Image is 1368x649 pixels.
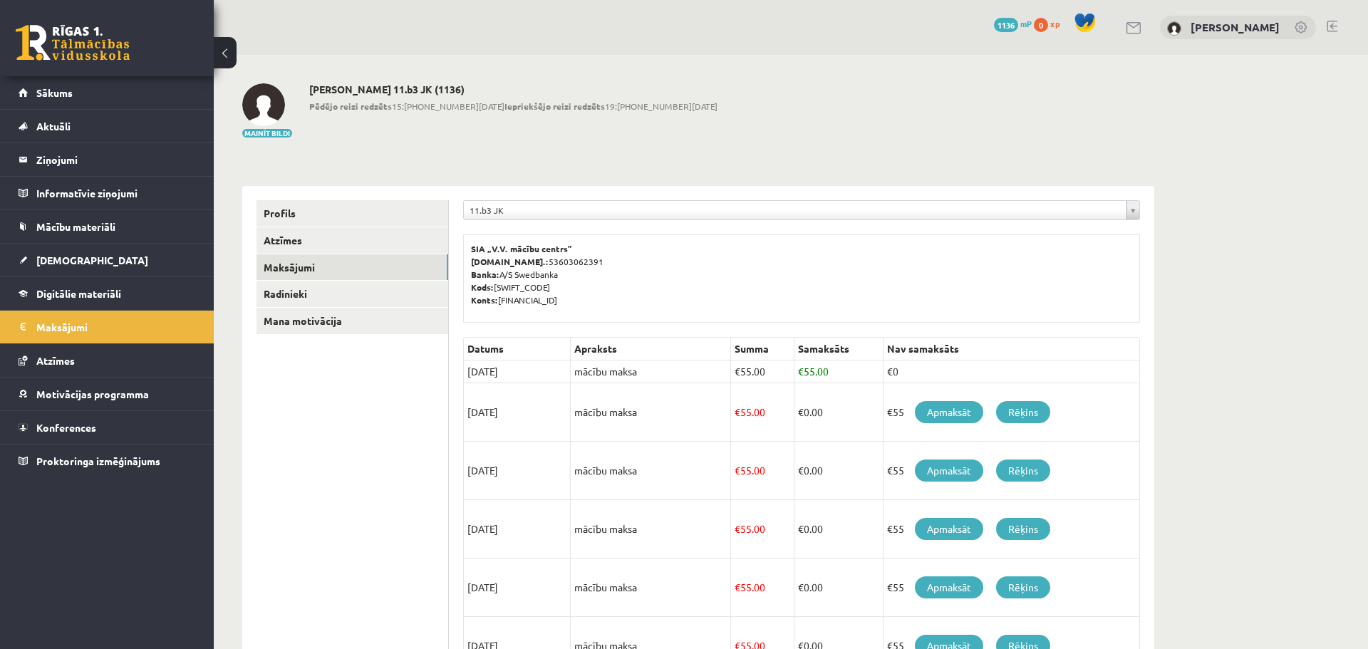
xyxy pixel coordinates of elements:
[471,256,549,267] b: [DOMAIN_NAME].:
[471,243,573,254] b: SIA „V.V. mācību centrs”
[36,143,196,176] legend: Ziņojumi
[735,522,740,535] span: €
[883,559,1139,617] td: €55
[19,277,196,310] a: Digitālie materiāli
[731,383,794,442] td: 55.00
[464,201,1139,219] a: 11.b3 JK
[915,518,983,540] a: Apmaksāt
[19,411,196,444] a: Konferences
[571,360,731,383] td: mācību maksa
[571,383,731,442] td: mācību maksa
[996,576,1050,598] a: Rēķins
[996,518,1050,540] a: Rēķins
[471,269,499,280] b: Banka:
[19,311,196,343] a: Maksājumi
[731,559,794,617] td: 55.00
[798,522,804,535] span: €
[798,581,804,593] span: €
[794,442,883,500] td: 0.00
[256,254,448,281] a: Maksājumi
[996,401,1050,423] a: Rēķins
[36,455,160,467] span: Proktoringa izmēģinājums
[464,338,571,360] th: Datums
[471,242,1132,306] p: 53603062391 A/S Swedbanka [SWIFT_CODE] [FINANCIAL_ID]
[994,18,1032,29] a: 1136 mP
[36,287,121,300] span: Digitālie materiāli
[470,201,1121,219] span: 11.b3 JK
[1191,20,1280,34] a: [PERSON_NAME]
[883,360,1139,383] td: €0
[309,100,392,112] b: Pēdējo reizi redzēts
[19,177,196,209] a: Informatīvie ziņojumi
[794,360,883,383] td: 55.00
[256,308,448,334] a: Mana motivācija
[19,76,196,109] a: Sākums
[36,354,75,367] span: Atzīmes
[464,500,571,559] td: [DATE]
[242,83,285,126] img: Zane Romānova
[735,464,740,477] span: €
[996,460,1050,482] a: Rēķins
[256,227,448,254] a: Atzīmes
[794,338,883,360] th: Samaksāts
[798,464,804,477] span: €
[36,388,149,400] span: Motivācijas programma
[883,383,1139,442] td: €55
[571,500,731,559] td: mācību maksa
[256,281,448,307] a: Radinieki
[36,220,115,233] span: Mācību materiāli
[36,86,73,99] span: Sākums
[19,244,196,276] a: [DEMOGRAPHIC_DATA]
[1034,18,1048,32] span: 0
[36,254,148,266] span: [DEMOGRAPHIC_DATA]
[36,177,196,209] legend: Informatīvie ziņojumi
[731,360,794,383] td: 55.00
[798,405,804,418] span: €
[798,365,804,378] span: €
[994,18,1018,32] span: 1136
[794,383,883,442] td: 0.00
[915,401,983,423] a: Apmaksāt
[19,378,196,410] a: Motivācijas programma
[794,500,883,559] td: 0.00
[309,100,717,113] span: 15:[PHONE_NUMBER][DATE] 19:[PHONE_NUMBER][DATE]
[309,83,717,95] h2: [PERSON_NAME] 11.b3 JK (1136)
[1034,18,1067,29] a: 0 xp
[915,460,983,482] a: Apmaksāt
[735,581,740,593] span: €
[19,143,196,176] a: Ziņojumi
[735,405,740,418] span: €
[883,442,1139,500] td: €55
[571,559,731,617] td: mācību maksa
[16,25,130,61] a: Rīgas 1. Tālmācības vidusskola
[1020,18,1032,29] span: mP
[883,500,1139,559] td: €55
[36,311,196,343] legend: Maksājumi
[571,442,731,500] td: mācību maksa
[19,110,196,142] a: Aktuāli
[471,294,498,306] b: Konts:
[256,200,448,227] a: Profils
[36,120,71,133] span: Aktuāli
[242,129,292,137] button: Mainīt bildi
[464,559,571,617] td: [DATE]
[794,559,883,617] td: 0.00
[571,338,731,360] th: Apraksts
[464,360,571,383] td: [DATE]
[731,500,794,559] td: 55.00
[471,281,494,293] b: Kods:
[464,383,571,442] td: [DATE]
[915,576,983,598] a: Apmaksāt
[19,445,196,477] a: Proktoringa izmēģinājums
[19,344,196,377] a: Atzīmes
[504,100,605,112] b: Iepriekšējo reizi redzēts
[731,338,794,360] th: Summa
[36,421,96,434] span: Konferences
[731,442,794,500] td: 55.00
[883,338,1139,360] th: Nav samaksāts
[1050,18,1059,29] span: xp
[19,210,196,243] a: Mācību materiāli
[464,442,571,500] td: [DATE]
[1167,21,1181,36] img: Zane Romānova
[735,365,740,378] span: €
